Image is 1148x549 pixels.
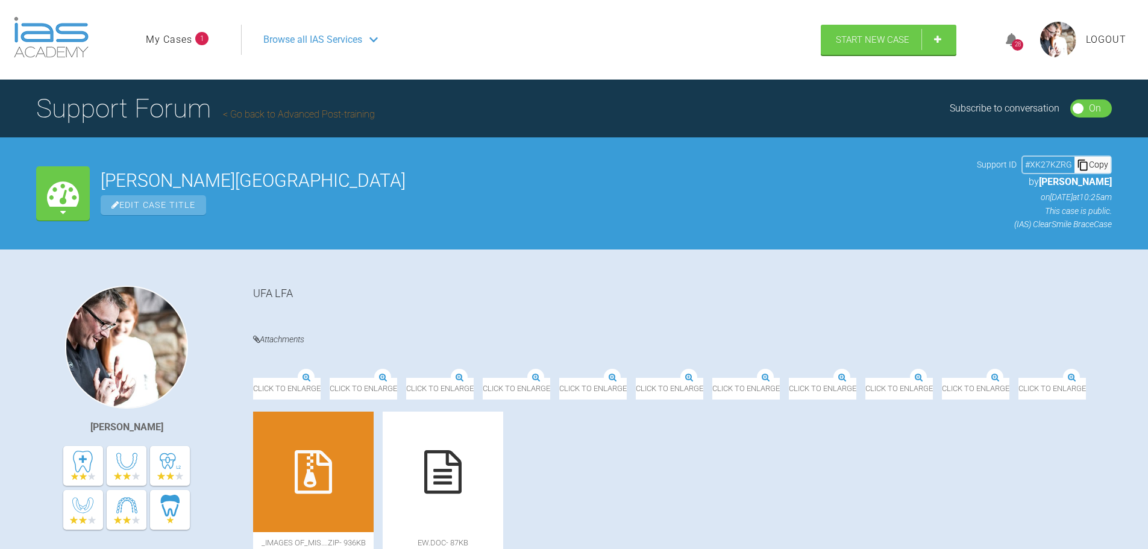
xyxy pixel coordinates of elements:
[1012,39,1023,51] div: 28
[101,195,206,215] span: Edit Case Title
[36,87,375,130] h1: Support Forum
[1086,32,1126,48] a: Logout
[865,378,933,399] span: Click to enlarge
[821,25,956,55] a: Start New Case
[1089,101,1101,116] div: On
[263,32,362,48] span: Browse all IAS Services
[223,108,375,120] a: Go back to Advanced Post-training
[330,378,397,399] span: Click to enlarge
[253,378,321,399] span: Click to enlarge
[942,378,1009,399] span: Click to enlarge
[253,332,1112,347] h4: Attachments
[977,204,1112,218] p: This case is public.
[1039,176,1112,187] span: [PERSON_NAME]
[253,286,1112,314] div: UFA LFA
[65,286,188,409] img: Grant McAree
[559,378,627,399] span: Click to enlarge
[1023,158,1074,171] div: # XK27KZRG
[1040,22,1076,58] img: profile.png
[1074,157,1111,172] div: Copy
[195,32,209,45] span: 1
[636,378,703,399] span: Click to enlarge
[101,172,966,190] h2: [PERSON_NAME][GEOGRAPHIC_DATA]
[977,174,1112,190] p: by
[14,17,89,58] img: logo-light.3e3ef733.png
[789,378,856,399] span: Click to enlarge
[977,158,1017,171] span: Support ID
[1018,378,1086,399] span: Click to enlarge
[406,378,474,399] span: Click to enlarge
[977,190,1112,204] p: on [DATE] at 10:25am
[712,378,780,399] span: Click to enlarge
[483,378,550,399] span: Click to enlarge
[146,32,192,48] a: My Cases
[950,101,1059,116] div: Subscribe to conversation
[977,218,1112,231] p: (IAS) ClearSmile Brace Case
[90,419,163,435] div: [PERSON_NAME]
[836,34,909,45] span: Start New Case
